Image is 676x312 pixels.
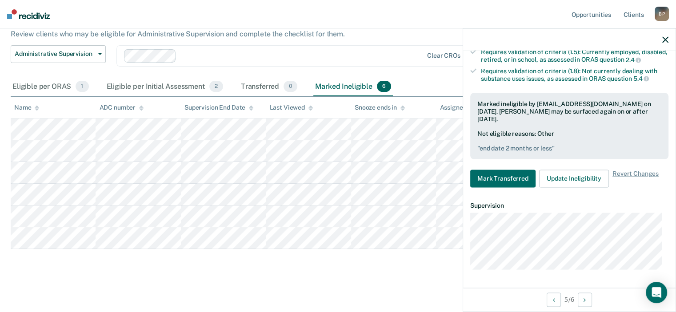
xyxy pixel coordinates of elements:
[481,48,668,63] div: Requires validation of criteria (1.5): Currently employed, disabled, retired, or in school, as as...
[655,7,669,21] div: B P
[11,77,91,97] div: Eligible per ORAS
[269,104,312,111] div: Last Viewed
[578,292,592,307] button: Next Opportunity
[477,130,661,152] div: Not eligible reasons: Other
[76,81,88,92] span: 1
[99,104,144,111] div: ADC number
[105,77,225,97] div: Eligible per Initial Assessment
[477,100,661,122] div: Marked ineligible by [EMAIL_ADDRESS][DOMAIN_NAME] on [DATE]. [PERSON_NAME] may be surfaced again ...
[377,81,391,92] span: 6
[463,288,676,311] div: 5 / 6
[481,67,668,82] div: Requires validation of criteria (1.8): Not currently dealing with substance uses issues, as asses...
[626,56,641,63] span: 2.4
[284,81,297,92] span: 0
[11,30,518,38] div: Review clients who may be eligible for Administrative Supervision and complete the checklist for ...
[209,81,223,92] span: 2
[15,50,95,58] span: Administrative Supervision
[612,170,659,187] span: Revert Changes
[427,52,460,59] div: Clear CROs
[14,104,39,111] div: Name
[184,104,253,111] div: Supervision End Date
[547,292,561,307] button: Previous Opportunity
[477,145,661,152] pre: " end date 2 months or less "
[239,77,300,97] div: Transferred
[470,170,536,187] button: Mark Transferred
[646,282,667,303] div: Open Intercom Messenger
[440,104,481,111] div: Assigned to
[470,201,668,209] dt: Supervision
[7,9,50,19] img: Recidiviz
[539,170,609,187] button: Update Ineligibility
[355,104,405,111] div: Snooze ends in
[313,77,393,97] div: Marked Ineligible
